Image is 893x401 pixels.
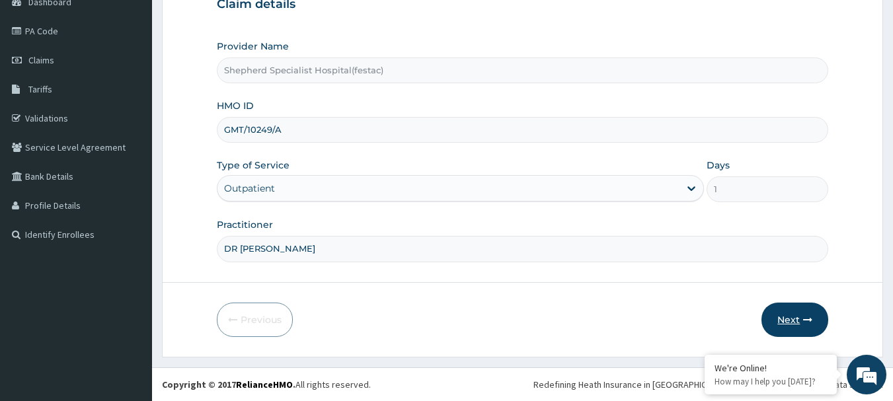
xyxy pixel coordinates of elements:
a: RelianceHMO [236,379,293,390]
div: Chat with us now [69,74,222,91]
footer: All rights reserved. [152,367,893,401]
button: Next [761,303,828,337]
img: d_794563401_company_1708531726252_794563401 [24,66,54,99]
label: HMO ID [217,99,254,112]
label: Provider Name [217,40,289,53]
span: We're online! [77,118,182,251]
div: We're Online! [715,362,827,374]
strong: Copyright © 2017 . [162,379,295,390]
p: How may I help you today? [715,376,827,387]
label: Practitioner [217,218,273,231]
input: Enter HMO ID [217,117,829,143]
label: Type of Service [217,159,290,172]
div: Outpatient [224,182,275,195]
div: Minimize live chat window [217,7,249,38]
label: Days [707,159,730,172]
textarea: Type your message and hit 'Enter' [7,264,252,310]
span: Tariffs [28,83,52,95]
span: Claims [28,54,54,66]
div: Redefining Heath Insurance in [GEOGRAPHIC_DATA] using Telemedicine and Data Science! [533,378,883,391]
button: Previous [217,303,293,337]
input: Enter Name [217,236,829,262]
